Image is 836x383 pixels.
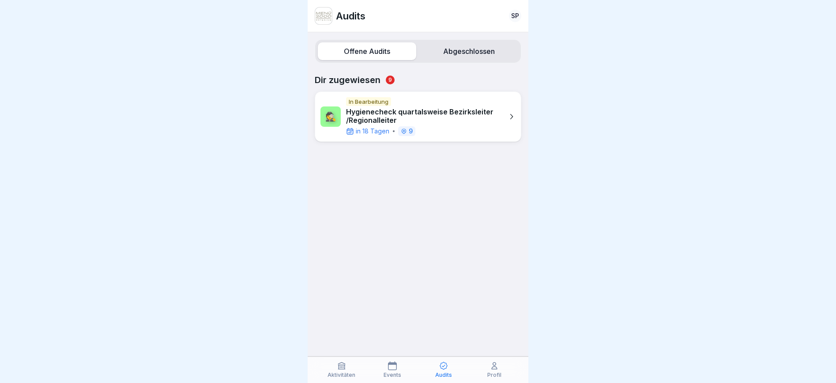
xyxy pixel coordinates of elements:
[509,10,521,22] a: SP
[384,372,401,378] p: Events
[420,42,518,60] label: Abgeschlossen
[346,108,503,125] p: Hygienecheck quartalsweise Bezirksleiter /Regionalleiter
[336,10,365,22] p: Audits
[315,75,521,85] p: Dir zugewiesen
[318,42,416,60] label: Offene Audits
[487,372,501,378] p: Profil
[315,91,521,142] a: 🕵️In BearbeitungHygienecheck quartalsweise Bezirksleiter /Regionalleiterin 18 Tagen9
[435,372,452,378] p: Audits
[328,372,355,378] p: Aktivitäten
[356,127,389,136] p: in 18 Tagen
[346,97,391,106] p: In Bearbeitung
[320,106,341,127] div: 🕵️
[315,8,332,24] img: v3gslzn6hrr8yse5yrk8o2yg.png
[386,76,395,84] span: 9
[409,128,413,134] p: 9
